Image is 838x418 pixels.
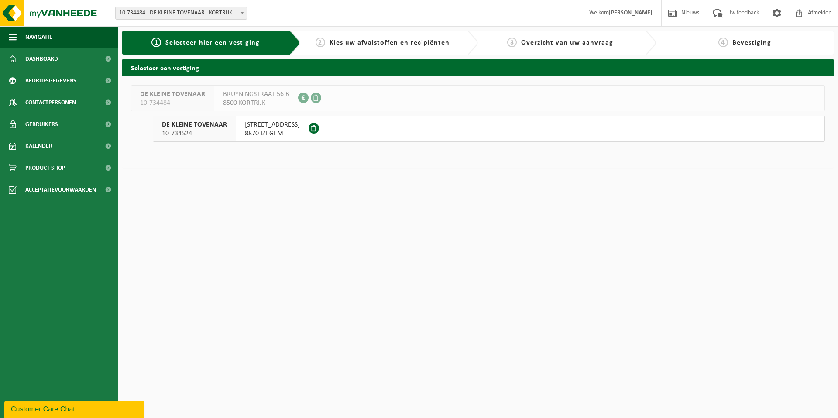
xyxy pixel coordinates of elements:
span: 3 [507,38,517,47]
span: Overzicht van uw aanvraag [521,39,613,46]
strong: [PERSON_NAME] [609,10,653,16]
span: 4 [718,38,728,47]
span: Kies uw afvalstoffen en recipiënten [330,39,450,46]
span: Dashboard [25,48,58,70]
span: Contactpersonen [25,92,76,113]
span: Kalender [25,135,52,157]
span: [STREET_ADDRESS] [245,120,300,129]
span: Navigatie [25,26,52,48]
span: 10-734484 - DE KLEINE TOVENAAR - KORTRIJK [115,7,247,20]
span: 1 [151,38,161,47]
span: Bevestiging [732,39,771,46]
span: DE KLEINE TOVENAAR [140,90,205,99]
span: 2 [316,38,325,47]
iframe: chat widget [4,399,146,418]
span: Bedrijfsgegevens [25,70,76,92]
span: BRUYNINGSTRAAT 56 B [223,90,289,99]
span: DE KLEINE TOVENAAR [162,120,227,129]
h2: Selecteer een vestiging [122,59,834,76]
span: Product Shop [25,157,65,179]
span: 10-734524 [162,129,227,138]
span: Acceptatievoorwaarden [25,179,96,201]
button: DE KLEINE TOVENAAR 10-734524 [STREET_ADDRESS]8870 IZEGEM [153,116,825,142]
span: Gebruikers [25,113,58,135]
span: 10-734484 [140,99,205,107]
span: Selecteer hier een vestiging [165,39,260,46]
span: 10-734484 - DE KLEINE TOVENAAR - KORTRIJK [116,7,247,19]
span: 8500 KORTRIJK [223,99,289,107]
span: 8870 IZEGEM [245,129,300,138]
